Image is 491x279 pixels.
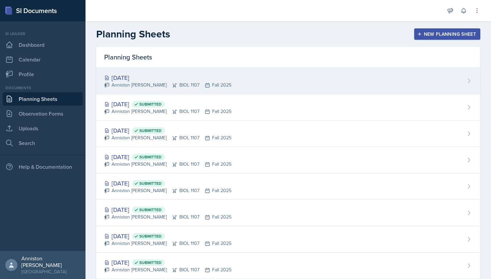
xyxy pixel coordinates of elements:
[139,128,162,133] span: Submitted
[104,152,231,161] div: [DATE]
[139,154,162,160] span: Submitted
[104,126,231,135] div: [DATE]
[139,207,162,213] span: Submitted
[104,161,231,168] div: Anniston [PERSON_NAME] BIOL 1107 Fall 2025
[3,53,83,66] a: Calendar
[3,122,83,135] a: Uploads
[3,31,83,37] div: Si leader
[96,253,480,279] a: [DATE] Submitted Anniston [PERSON_NAME]BIOL 1107Fall 2025
[104,134,231,141] div: Anniston [PERSON_NAME] BIOL 1107 Fall 2025
[3,38,83,51] a: Dashboard
[139,260,162,265] span: Submitted
[104,73,231,82] div: [DATE]
[139,181,162,186] span: Submitted
[21,255,80,268] div: Anniston [PERSON_NAME]
[96,28,170,40] h2: Planning Sheets
[96,226,480,253] a: [DATE] Submitted Anniston [PERSON_NAME]BIOL 1107Fall 2025
[104,179,231,188] div: [DATE]
[3,136,83,150] a: Search
[96,94,480,121] a: [DATE] Submitted Anniston [PERSON_NAME]BIOL 1107Fall 2025
[96,121,480,147] a: [DATE] Submitted Anniston [PERSON_NAME]BIOL 1107Fall 2025
[104,100,231,109] div: [DATE]
[3,85,83,91] div: Documents
[3,92,83,106] a: Planning Sheets
[104,187,231,194] div: Anniston [PERSON_NAME] BIOL 1107 Fall 2025
[3,107,83,120] a: Observation Forms
[139,234,162,239] span: Submitted
[96,147,480,173] a: [DATE] Submitted Anniston [PERSON_NAME]BIOL 1107Fall 2025
[104,258,231,267] div: [DATE]
[414,28,480,40] button: New Planning Sheet
[104,108,231,115] div: Anniston [PERSON_NAME] BIOL 1107 Fall 2025
[96,200,480,226] a: [DATE] Submitted Anniston [PERSON_NAME]BIOL 1107Fall 2025
[139,102,162,107] span: Submitted
[104,205,231,214] div: [DATE]
[21,268,80,275] div: [GEOGRAPHIC_DATA]
[104,214,231,221] div: Anniston [PERSON_NAME] BIOL 1107 Fall 2025
[96,68,480,94] a: [DATE] Anniston [PERSON_NAME]BIOL 1107Fall 2025
[104,232,231,241] div: [DATE]
[104,82,231,89] div: Anniston [PERSON_NAME] BIOL 1107 Fall 2025
[96,173,480,200] a: [DATE] Submitted Anniston [PERSON_NAME]BIOL 1107Fall 2025
[3,160,83,173] div: Help & Documentation
[419,31,476,37] div: New Planning Sheet
[96,47,480,68] div: Planning Sheets
[3,67,83,81] a: Profile
[104,266,231,273] div: Anniston [PERSON_NAME] BIOL 1107 Fall 2025
[104,240,231,247] div: Anniston [PERSON_NAME] BIOL 1107 Fall 2025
